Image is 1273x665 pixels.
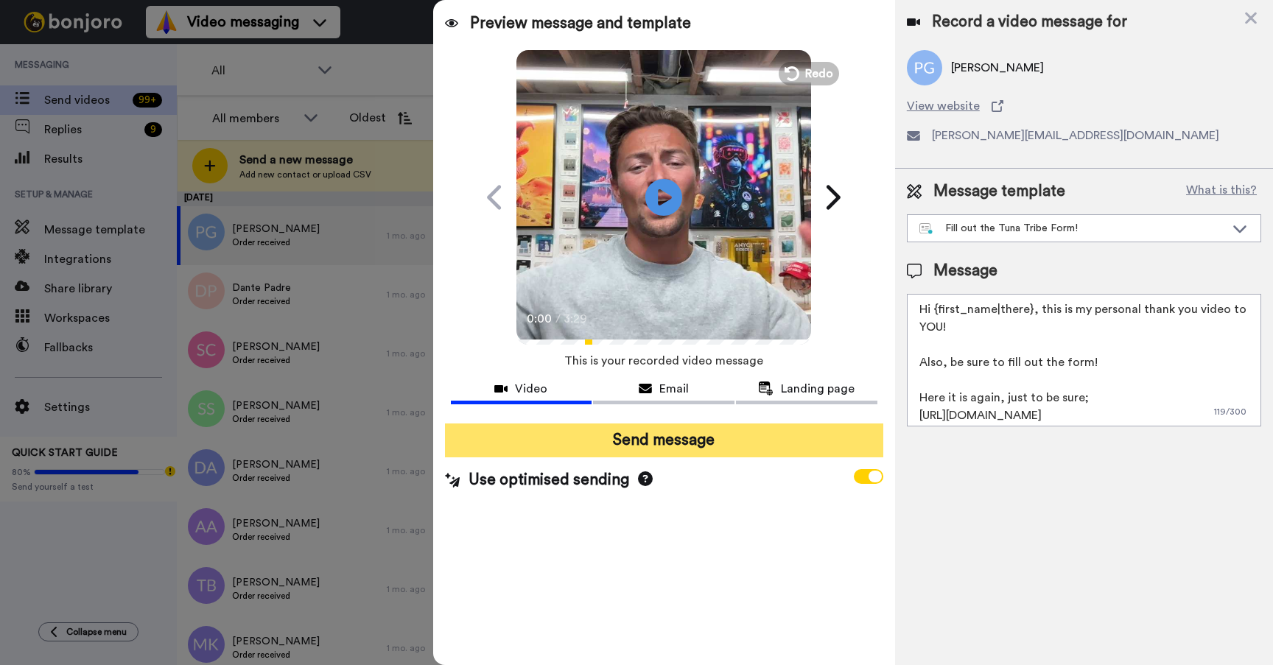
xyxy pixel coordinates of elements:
span: 3:29 [564,310,589,328]
div: Fill out the Tuna Tribe Form! [919,221,1225,236]
a: View website [907,97,1261,115]
span: View website [907,97,980,115]
span: Email [659,380,689,398]
span: Landing page [781,380,855,398]
span: This is your recorded video message [564,345,763,377]
textarea: Hi {first_name|there}, this is my personal thank you video to YOU! Also, be sure to fill out the ... [907,294,1261,426]
span: Message [933,260,997,282]
span: [PERSON_NAME][EMAIL_ADDRESS][DOMAIN_NAME] [932,127,1219,144]
span: Video [515,380,547,398]
span: Message template [933,180,1065,203]
img: nextgen-template.svg [919,223,933,235]
span: Use optimised sending [469,469,629,491]
span: 0:00 [527,310,553,328]
button: What is this? [1182,180,1261,203]
span: / [555,310,561,328]
button: Send message [445,423,883,457]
